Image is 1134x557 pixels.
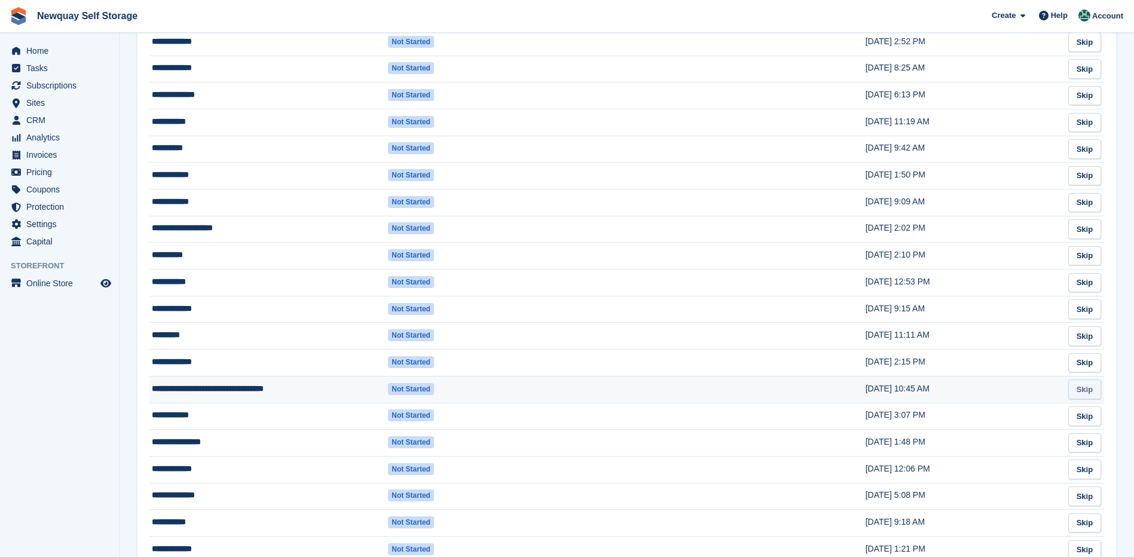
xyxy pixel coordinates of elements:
td: [DATE] 1:50 PM [866,163,1056,189]
span: Not started [388,463,434,475]
a: Skip [1068,326,1101,346]
a: menu [6,94,113,111]
span: Not started [388,276,434,288]
a: menu [6,181,113,198]
a: Skip [1068,246,1101,266]
a: Skip [1068,113,1101,133]
a: Skip [1068,219,1101,239]
span: Not started [388,36,434,48]
span: Not started [388,89,434,101]
span: Not started [388,436,434,448]
a: Skip [1068,139,1101,159]
a: Newquay Self Storage [32,6,142,26]
td: [DATE] 5:08 PM [866,483,1056,510]
span: Create [992,10,1016,22]
a: menu [6,233,113,250]
span: Analytics [26,129,98,146]
a: menu [6,164,113,180]
a: Skip [1068,32,1101,52]
span: Storefront [11,260,119,272]
span: Not started [388,409,434,421]
td: [DATE] 9:42 AM [866,136,1056,163]
span: Settings [26,216,98,232]
span: Not started [388,303,434,315]
td: [DATE] 6:13 PM [866,82,1056,109]
a: Skip [1068,406,1101,426]
td: [DATE] 12:06 PM [866,456,1056,483]
span: Online Store [26,275,98,292]
span: Not started [388,222,434,234]
a: Skip [1068,273,1101,293]
span: Not started [388,356,434,368]
span: Invoices [26,146,98,163]
td: [DATE] 12:53 PM [866,270,1056,296]
span: Not started [388,543,434,555]
a: menu [6,77,113,94]
span: Coupons [26,181,98,198]
span: CRM [26,112,98,128]
a: menu [6,60,113,76]
td: [DATE] 3:07 PM [866,403,1056,430]
td: [DATE] 8:25 AM [866,56,1056,82]
span: Not started [388,329,434,341]
span: Subscriptions [26,77,98,94]
td: [DATE] 10:45 AM [866,376,1056,403]
a: Skip [1068,166,1101,186]
a: Skip [1068,86,1101,106]
a: Skip [1068,193,1101,213]
span: Protection [26,198,98,215]
span: Not started [388,249,434,261]
span: Not started [388,196,434,208]
span: Sites [26,94,98,111]
span: Pricing [26,164,98,180]
span: Not started [388,383,434,395]
span: Not started [388,516,434,528]
td: [DATE] 2:10 PM [866,243,1056,270]
span: Home [26,42,98,59]
td: [DATE] 11:11 AM [866,323,1056,350]
span: Tasks [26,60,98,76]
span: Not started [388,169,434,181]
img: stora-icon-8386f47178a22dfd0bd8f6a31ec36ba5ce8667c1dd55bd0f319d3a0aa187defe.svg [10,7,27,25]
span: Help [1051,10,1068,22]
td: [DATE] 9:18 AM [866,510,1056,537]
a: menu [6,112,113,128]
td: [DATE] 9:09 AM [866,189,1056,216]
td: [DATE] 2:15 PM [866,350,1056,377]
a: menu [6,275,113,292]
img: JON [1078,10,1090,22]
td: [DATE] 11:19 AM [866,109,1056,136]
a: Preview store [99,276,113,290]
a: Skip [1068,513,1101,533]
a: Skip [1068,486,1101,506]
a: Skip [1068,59,1101,79]
span: Not started [388,116,434,128]
a: Skip [1068,299,1101,319]
span: Not started [388,142,434,154]
span: Not started [388,489,434,501]
a: Skip [1068,380,1101,399]
td: [DATE] 2:52 PM [866,29,1056,56]
a: Skip [1068,460,1101,479]
a: Skip [1068,433,1101,453]
a: menu [6,129,113,146]
td: [DATE] 9:15 AM [866,296,1056,323]
a: Skip [1068,353,1101,373]
a: menu [6,216,113,232]
span: Capital [26,233,98,250]
a: menu [6,198,113,215]
span: Account [1092,10,1123,22]
a: menu [6,42,113,59]
a: menu [6,146,113,163]
td: [DATE] 1:48 PM [866,430,1056,457]
td: [DATE] 2:02 PM [866,216,1056,243]
span: Not started [388,62,434,74]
